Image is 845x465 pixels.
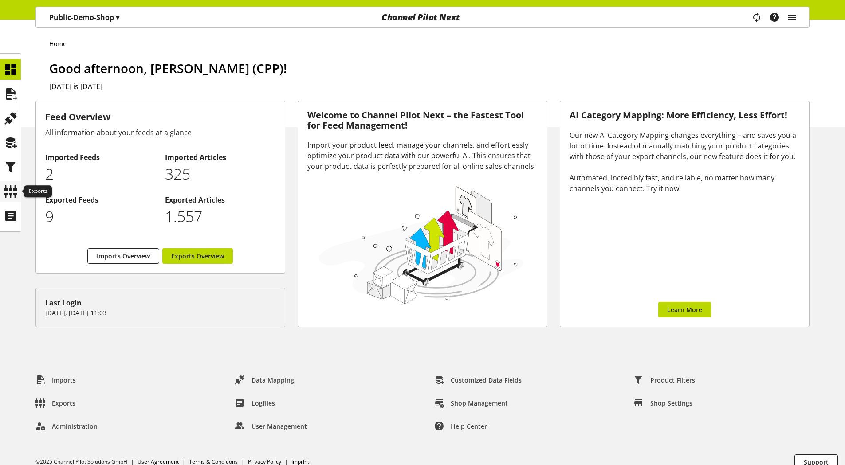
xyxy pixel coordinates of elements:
[316,183,527,306] img: 78e1b9dcff1e8392d83655fcfc870417.svg
[49,81,810,92] h2: [DATE] is [DATE]
[228,372,301,388] a: Data Mapping
[165,163,275,185] p: 325
[45,110,275,124] h3: Feed Overview
[162,248,233,264] a: Exports Overview
[52,399,75,408] span: Exports
[252,375,294,385] span: Data Mapping
[228,395,282,411] a: Logfiles
[52,375,76,385] span: Imports
[451,422,487,431] span: Help center
[650,375,695,385] span: Product Filters
[49,60,287,77] span: Good afternoon, [PERSON_NAME] (CPP)!
[28,395,83,411] a: Exports
[52,422,98,431] span: Administration
[24,185,52,198] div: Exports
[35,7,810,28] nav: main navigation
[627,372,702,388] a: Product Filters
[45,152,156,163] h2: Imported Feeds
[87,248,159,264] a: Imports Overview
[165,195,275,205] h2: Exported Articles
[116,12,119,22] span: ▾
[570,130,800,194] div: Our new AI Category Mapping changes everything – and saves you a lot of time. Instead of manually...
[228,418,314,434] a: User Management
[658,302,711,317] a: Learn More
[45,195,156,205] h2: Exported Feeds
[307,140,538,172] div: Import your product feed, manage your channels, and effortlessly optimize your product data with ...
[667,305,702,314] span: Learn More
[252,422,307,431] span: User Management
[627,395,700,411] a: Shop Settings
[49,12,119,23] p: Public-Demo-Shop
[451,399,508,408] span: Shop Management
[45,127,275,138] div: All information about your feeds at a glance
[28,372,83,388] a: Imports
[45,163,156,185] p: 2
[165,205,275,228] p: 1557
[307,110,538,130] h3: Welcome to Channel Pilot Next – the Fastest Tool for Feed Management!
[427,372,529,388] a: Customized Data Fields
[570,110,800,121] h3: AI Category Mapping: More Efficiency, Less Effort!
[427,395,515,411] a: Shop Management
[252,399,275,408] span: Logfiles
[28,418,105,434] a: Administration
[650,399,692,408] span: Shop Settings
[45,297,275,308] div: Last Login
[427,418,494,434] a: Help center
[45,308,275,317] p: [DATE], [DATE] 11:03
[451,375,522,385] span: Customized Data Fields
[97,251,150,261] span: Imports Overview
[165,152,275,163] h2: Imported Articles
[171,251,224,261] span: Exports Overview
[45,205,156,228] p: 9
